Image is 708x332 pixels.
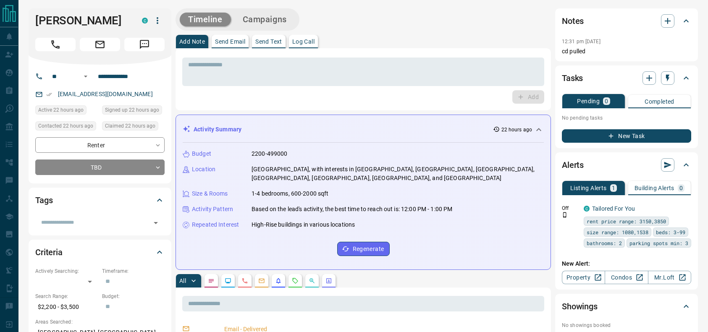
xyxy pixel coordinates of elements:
a: [EMAIL_ADDRESS][DOMAIN_NAME] [58,91,153,97]
p: Repeated Interest [192,220,239,229]
a: Property [562,271,605,284]
span: bathrooms: 2 [587,239,622,247]
p: Activity Summary [194,125,241,134]
p: Search Range: [35,293,98,300]
h1: [PERSON_NAME] [35,14,129,27]
p: Completed [645,99,674,105]
svg: Opportunities [309,277,315,284]
p: [GEOGRAPHIC_DATA], with interests in [GEOGRAPHIC_DATA], [GEOGRAPHIC_DATA], [GEOGRAPHIC_DATA], [GE... [252,165,544,183]
div: Renter [35,137,165,153]
p: Based on the lead's activity, the best time to reach out is: 12:00 PM - 1:00 PM [252,205,452,214]
svg: Emails [258,277,265,284]
div: TBD [35,159,165,175]
h2: Alerts [562,158,584,172]
span: Signed up 22 hours ago [105,106,159,114]
p: Budget [192,149,211,158]
span: Claimed 22 hours ago [105,122,155,130]
p: cd pulled [562,47,691,56]
h2: Notes [562,14,584,28]
p: Activity Pattern [192,205,233,214]
p: 1 [612,185,615,191]
h2: Tags [35,193,52,207]
svg: Listing Alerts [275,277,282,284]
div: Tue Aug 12 2025 [35,121,98,133]
button: New Task [562,129,691,143]
div: Tue Aug 12 2025 [102,105,165,117]
span: beds: 3-99 [656,228,685,236]
p: Pending [577,98,600,104]
svg: Lead Browsing Activity [225,277,231,284]
p: New Alert: [562,259,691,268]
span: Active 22 hours ago [38,106,84,114]
div: condos.ca [142,18,148,24]
p: 0 [679,185,683,191]
svg: Agent Actions [325,277,332,284]
a: Condos [605,271,648,284]
div: Tue Aug 12 2025 [35,105,98,117]
svg: Push Notification Only [562,212,568,218]
p: Building Alerts [635,185,674,191]
p: Timeframe: [102,267,165,275]
p: Send Email [215,39,245,44]
p: All [179,278,186,284]
div: Activity Summary22 hours ago [183,122,544,137]
div: Tasks [562,68,691,88]
a: Mr.Loft [648,271,691,284]
div: condos.ca [584,206,590,212]
div: Alerts [562,155,691,175]
a: Tailored For You [592,205,635,212]
p: 12:31 pm [DATE] [562,39,600,44]
p: No showings booked [562,322,691,329]
p: Budget: [102,293,165,300]
button: Open [81,71,91,81]
svg: Requests [292,277,299,284]
div: Notes [562,11,691,31]
p: Add Note [179,39,205,44]
p: Location [192,165,215,174]
span: Call [35,38,76,51]
svg: Notes [208,277,215,284]
p: Size & Rooms [192,189,228,198]
span: parking spots min: 3 [629,239,688,247]
svg: Calls [241,277,248,284]
h2: Criteria [35,246,63,259]
button: Timeline [180,13,231,26]
span: Contacted 22 hours ago [38,122,93,130]
p: 0 [605,98,608,104]
h2: Showings [562,300,598,313]
p: High-Rise buildings in various locations [252,220,355,229]
h2: Tasks [562,71,583,85]
p: Areas Searched: [35,318,165,326]
div: Tue Aug 12 2025 [102,121,165,133]
p: Listing Alerts [570,185,607,191]
p: Log Call [292,39,315,44]
p: 22 hours ago [501,126,532,133]
button: Regenerate [337,242,390,256]
p: Send Text [255,39,282,44]
svg: Email Verified [46,91,52,97]
span: size range: 1080,1538 [587,228,648,236]
p: No pending tasks [562,112,691,124]
div: Tags [35,190,165,210]
p: 1-4 bedrooms, 600-2000 sqft [252,189,329,198]
button: Open [150,217,162,229]
p: Off [562,204,579,212]
div: Criteria [35,242,165,262]
span: rent price range: 3150,3850 [587,217,666,225]
p: $2,200 - $3,500 [35,300,98,314]
p: 2200-499000 [252,149,287,158]
button: Campaigns [234,13,295,26]
p: Actively Searching: [35,267,98,275]
div: Showings [562,296,691,316]
span: Message [124,38,165,51]
span: Email [80,38,120,51]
